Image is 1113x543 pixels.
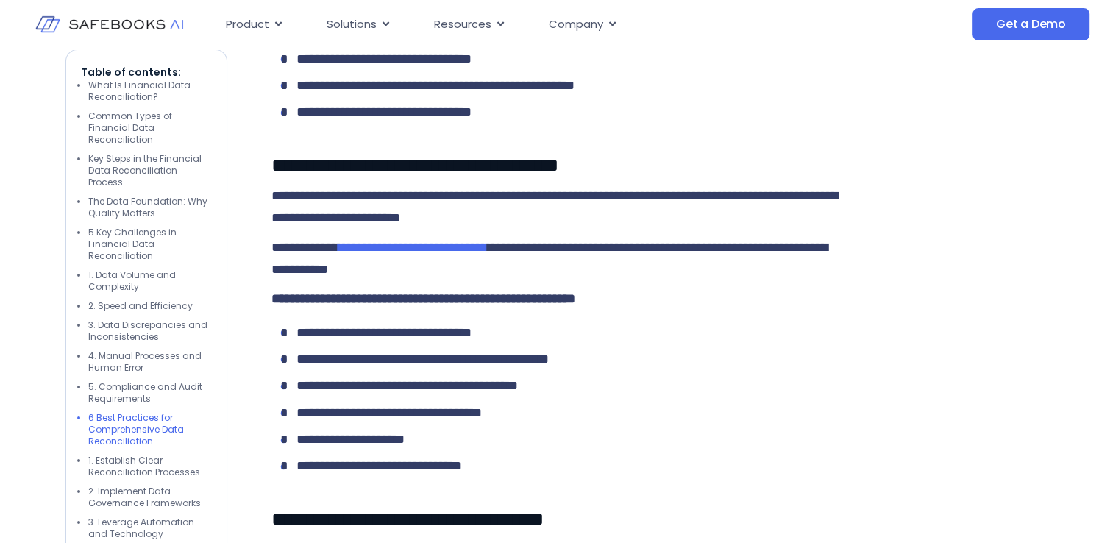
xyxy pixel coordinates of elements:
[88,269,212,293] li: 1. Data Volume and Complexity
[434,16,491,33] span: Resources
[88,153,212,188] li: Key Steps in the Financial Data Reconciliation Process
[88,517,212,540] li: 3. Leverage Automation and Technology
[88,486,212,509] li: 2. Implement Data Governance Frameworks
[88,381,212,405] li: 5. Compliance and Audit Requirements
[88,300,212,312] li: 2. Speed and Efficiency
[88,319,212,343] li: 3. Data Discrepancies and Inconsistencies
[972,8,1089,40] a: Get a Demo
[81,65,212,79] p: Table of contents:
[996,17,1066,32] span: Get a Demo
[549,16,603,33] span: Company
[214,10,847,39] div: Menu Toggle
[88,455,212,478] li: 1. Establish Clear Reconciliation Processes
[226,16,269,33] span: Product
[88,227,212,262] li: 5 Key Challenges in Financial Data Reconciliation
[327,16,377,33] span: Solutions
[88,196,212,219] li: The Data Foundation: Why Quality Matters
[88,412,212,447] li: 6 Best Practices for Comprehensive Data Reconciliation
[214,10,847,39] nav: Menu
[88,350,212,374] li: 4. Manual Processes and Human Error
[88,110,212,146] li: Common Types of Financial Data Reconciliation
[88,79,212,103] li: What Is Financial Data Reconciliation?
